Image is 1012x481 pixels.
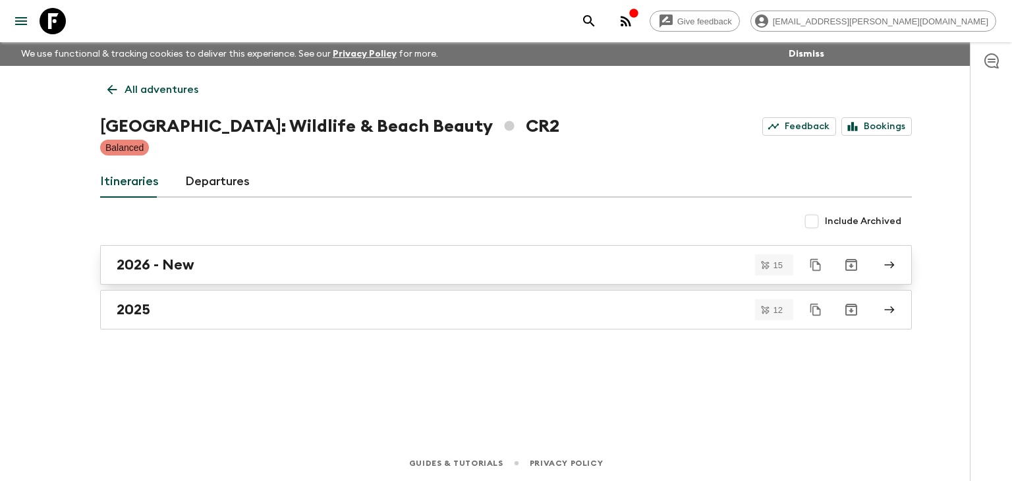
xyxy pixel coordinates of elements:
p: We use functional & tracking cookies to deliver this experience. See our for more. [16,42,443,66]
a: 2026 - New [100,245,912,285]
a: Privacy Policy [333,49,397,59]
span: Include Archived [825,215,901,228]
h2: 2026 - New [117,256,194,273]
button: search adventures [576,8,602,34]
p: All adventures [125,82,198,98]
a: Guides & Tutorials [409,456,503,470]
a: Itineraries [100,166,159,198]
button: Duplicate [804,298,828,322]
span: [EMAIL_ADDRESS][PERSON_NAME][DOMAIN_NAME] [766,16,996,26]
a: Privacy Policy [530,456,603,470]
span: Give feedback [670,16,739,26]
button: Dismiss [785,45,828,63]
h1: [GEOGRAPHIC_DATA]: Wildlife & Beach Beauty CR2 [100,113,559,140]
span: 12 [766,306,791,314]
button: menu [8,8,34,34]
span: 15 [766,261,791,269]
p: Balanced [105,141,144,154]
div: [EMAIL_ADDRESS][PERSON_NAME][DOMAIN_NAME] [750,11,996,32]
button: Duplicate [804,253,828,277]
a: Departures [185,166,250,198]
h2: 2025 [117,301,150,318]
a: Give feedback [650,11,740,32]
a: Bookings [841,117,912,136]
button: Archive [838,297,864,323]
a: 2025 [100,290,912,329]
a: All adventures [100,76,206,103]
button: Archive [838,252,864,278]
a: Feedback [762,117,836,136]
